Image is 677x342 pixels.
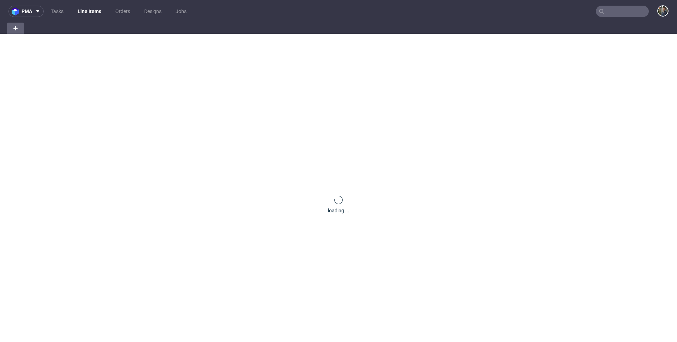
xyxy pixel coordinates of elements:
a: Line Items [73,6,105,17]
button: pma [8,6,44,17]
a: Orders [111,6,134,17]
a: Jobs [171,6,191,17]
a: Designs [140,6,166,17]
img: Maciej Sobola [658,6,668,16]
span: pma [22,9,32,14]
div: loading ... [328,207,349,214]
a: Tasks [47,6,68,17]
img: logo [12,7,22,16]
